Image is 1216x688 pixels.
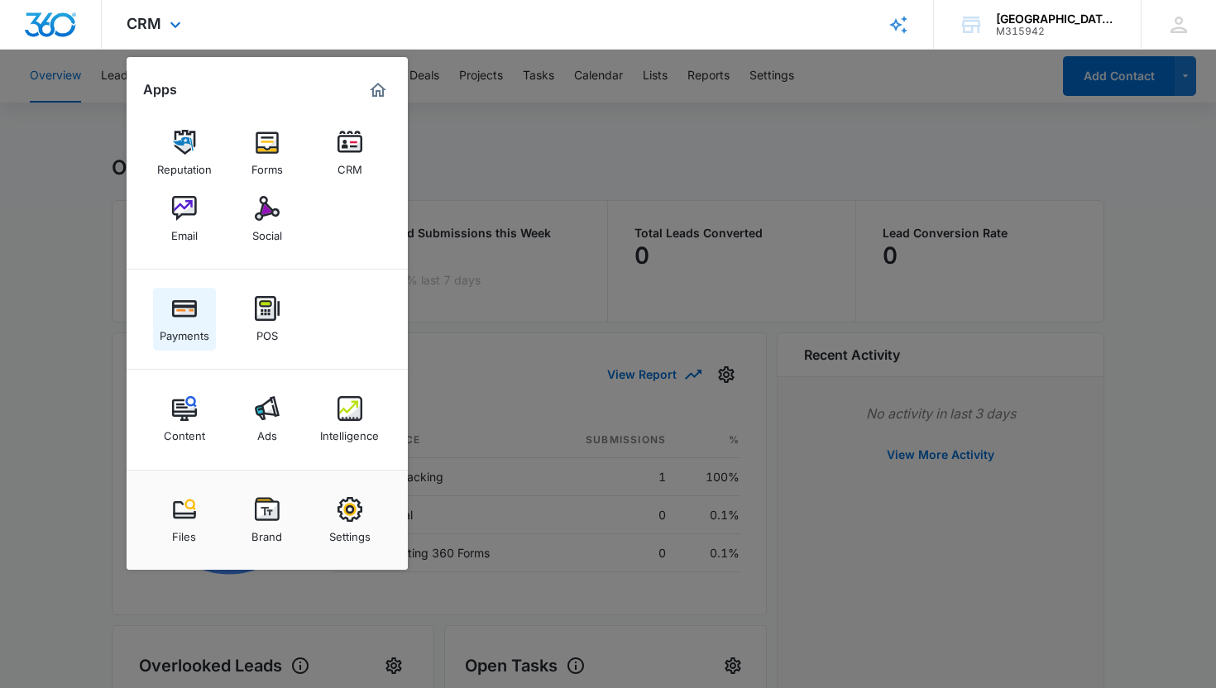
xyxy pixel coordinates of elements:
[160,321,209,342] div: Payments
[318,489,381,552] a: Settings
[153,489,216,552] a: Files
[236,288,299,351] a: POS
[318,388,381,451] a: Intelligence
[171,221,198,242] div: Email
[252,221,282,242] div: Social
[236,489,299,552] a: Brand
[153,122,216,184] a: Reputation
[996,12,1117,26] div: account name
[153,288,216,351] a: Payments
[143,82,177,98] h2: Apps
[251,522,282,543] div: Brand
[251,155,283,176] div: Forms
[164,421,205,442] div: Content
[236,188,299,251] a: Social
[236,122,299,184] a: Forms
[172,522,196,543] div: Files
[236,388,299,451] a: Ads
[153,388,216,451] a: Content
[365,77,391,103] a: Marketing 360® Dashboard
[157,155,212,176] div: Reputation
[256,321,278,342] div: POS
[996,26,1117,37] div: account id
[320,421,379,442] div: Intelligence
[318,122,381,184] a: CRM
[153,188,216,251] a: Email
[257,421,277,442] div: Ads
[329,522,371,543] div: Settings
[127,15,161,32] span: CRM
[338,155,362,176] div: CRM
